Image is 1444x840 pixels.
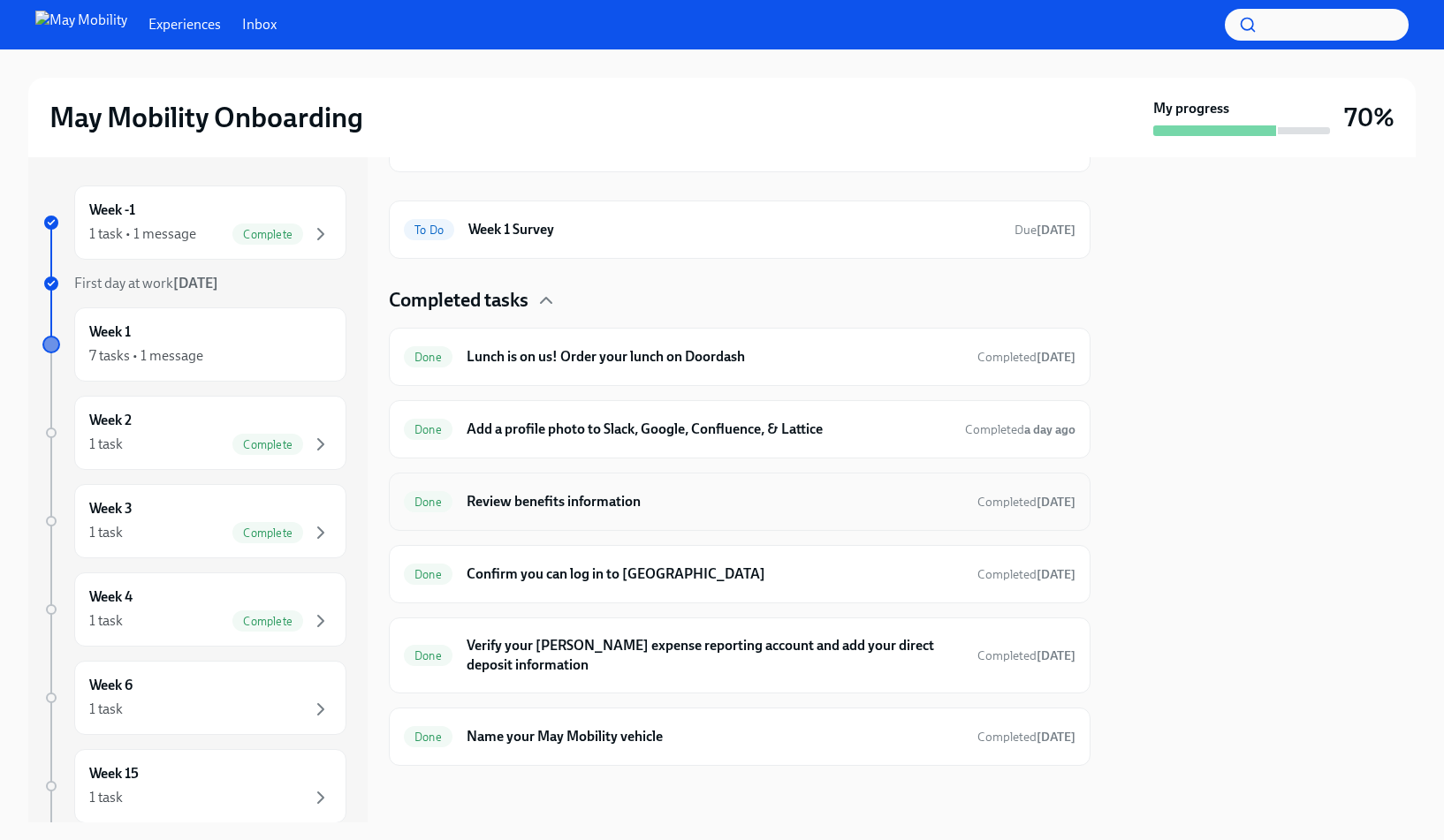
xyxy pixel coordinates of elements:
[89,499,133,518] h6: Week 3
[977,494,1075,511] span: October 7th, 2025 09:05
[404,423,452,436] span: Done
[89,322,131,342] h6: Week 1
[467,420,951,439] h6: Add a profile photo to Slack, Google, Confluence, & Lattice
[232,615,303,628] span: Complete
[89,788,123,807] div: 1 task
[404,223,454,237] span: To Do
[173,275,218,291] strong: [DATE]
[148,15,221,34] a: Experiences
[404,216,1075,244] a: To DoWeek 1 SurveyDue[DATE]
[1024,422,1075,437] strong: a day ago
[42,396,346,470] a: Week 21 taskComplete
[42,274,346,293] a: First day at work[DATE]
[49,100,363,135] h2: May Mobility Onboarding
[1037,495,1075,510] strong: [DATE]
[977,647,1075,664] span: October 10th, 2025 10:59
[404,560,1075,588] a: DoneConfirm you can log in to [GEOGRAPHIC_DATA]Completed[DATE]
[89,224,196,244] div: 1 task • 1 message
[1344,102,1395,133] h3: 70%
[977,567,1075,582] span: Completed
[467,636,963,675] h6: Verify your [PERSON_NAME] expense reporting account and add your direct deposit information
[42,661,346,735] a: Week 61 task
[404,723,1075,751] a: DoneName your May Mobility vehicleCompleted[DATE]
[89,411,132,430] h6: Week 2
[1037,350,1075,365] strong: [DATE]
[1037,730,1075,745] strong: [DATE]
[965,422,1075,437] span: Completed
[404,568,452,581] span: Done
[965,421,1075,438] span: October 9th, 2025 10:35
[42,572,346,647] a: Week 41 taskComplete
[468,220,1000,239] h6: Week 1 Survey
[89,201,135,220] h6: Week -1
[977,648,1075,663] span: Completed
[404,632,1075,678] a: DoneVerify your [PERSON_NAME] expense reporting account and add your direct deposit informationCo...
[977,729,1075,745] span: October 10th, 2025 11:09
[404,496,452,509] span: Done
[89,700,123,719] div: 1 task
[89,611,123,631] div: 1 task
[467,727,963,746] h6: Name your May Mobility vehicle
[977,495,1075,510] span: Completed
[467,564,963,584] h6: Confirm you can log in to [GEOGRAPHIC_DATA]
[389,287,528,314] h4: Completed tasks
[404,649,452,662] span: Done
[89,764,139,783] h6: Week 15
[1037,223,1075,238] strong: [DATE]
[977,730,1075,745] span: Completed
[404,351,452,364] span: Done
[89,346,203,366] div: 7 tasks • 1 message
[74,275,218,291] span: First day at work
[404,488,1075,516] a: DoneReview benefits informationCompleted[DATE]
[404,730,452,744] span: Done
[404,343,1075,371] a: DoneLunch is on us! Order your lunch on DoordashCompleted[DATE]
[42,307,346,382] a: Week 17 tasks • 1 message
[89,676,133,695] h6: Week 6
[977,350,1075,365] span: Completed
[1037,567,1075,582] strong: [DATE]
[89,587,133,607] h6: Week 4
[232,228,303,241] span: Complete
[1015,223,1075,238] span: Due
[404,415,1075,443] a: DoneAdd a profile photo to Slack, Google, Confluence, & LatticeCompleteda day ago
[467,347,963,367] h6: Lunch is on us! Order your lunch on Doordash
[977,566,1075,583] span: October 7th, 2025 09:04
[42,749,346,823] a: Week 151 task
[89,435,123,454] div: 1 task
[42,185,346,260] a: Week -11 task • 1 messageComplete
[1015,222,1075,238] span: October 13th, 2025 09:00
[242,15,277,34] a: Inbox
[35,11,127,39] img: May Mobility
[467,492,963,511] h6: Review benefits information
[42,484,346,558] a: Week 31 taskComplete
[389,287,1091,314] div: Completed tasks
[232,526,303,540] span: Complete
[232,438,303,451] span: Complete
[1153,99,1229,118] strong: My progress
[89,523,123,542] div: 1 task
[1037,648,1075,663] strong: [DATE]
[977,349,1075,366] span: October 6th, 2025 11:12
